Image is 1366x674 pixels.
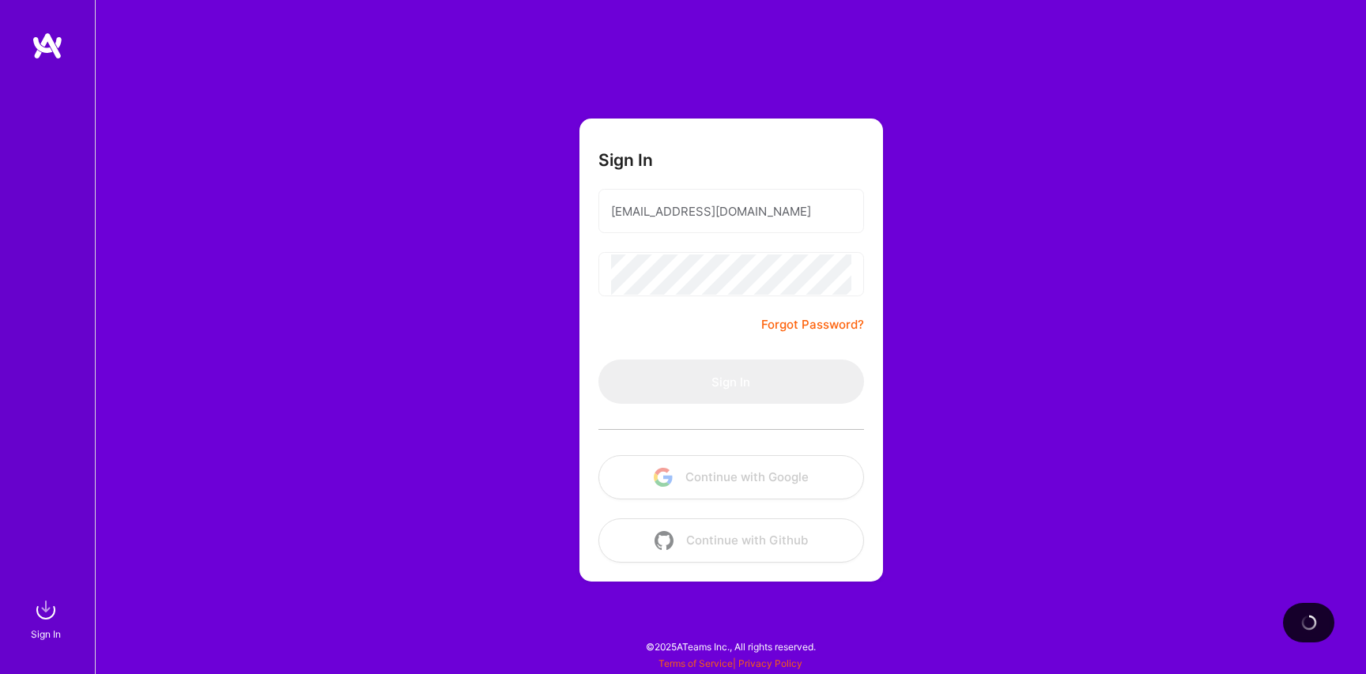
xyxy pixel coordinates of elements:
[658,657,802,669] span: |
[598,455,864,499] button: Continue with Google
[655,531,674,550] img: icon
[611,191,851,232] input: Email...
[33,594,62,642] a: sign inSign In
[95,627,1366,666] div: © 2025 ATeams Inc., All rights reserved.
[598,150,653,170] h3: Sign In
[738,657,802,669] a: Privacy Policy
[761,315,864,334] a: Forgot Password?
[598,360,864,404] button: Sign In
[1300,614,1318,631] img: loading
[31,626,61,642] div: Sign In
[658,657,733,669] a: Terms of Service
[30,594,62,626] img: sign in
[654,468,673,487] img: icon
[598,518,864,563] button: Continue with Github
[32,32,63,60] img: logo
